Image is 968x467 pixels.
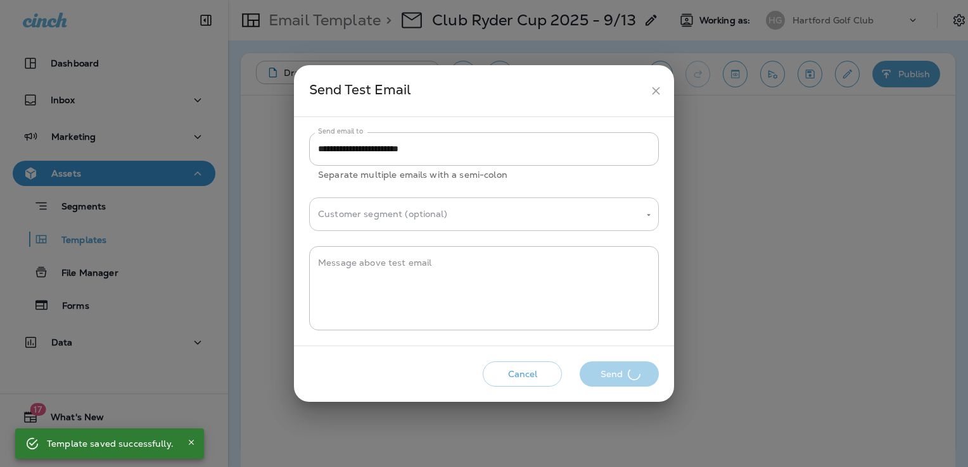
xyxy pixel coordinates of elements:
button: Cancel [483,361,562,387]
button: Close [184,435,199,450]
button: close [644,79,668,103]
p: Separate multiple emails with a semi-colon [318,168,650,182]
div: Template saved successfully. [47,432,174,455]
button: Open [643,209,654,221]
label: Send email to [318,127,363,136]
div: Send Test Email [309,79,644,103]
